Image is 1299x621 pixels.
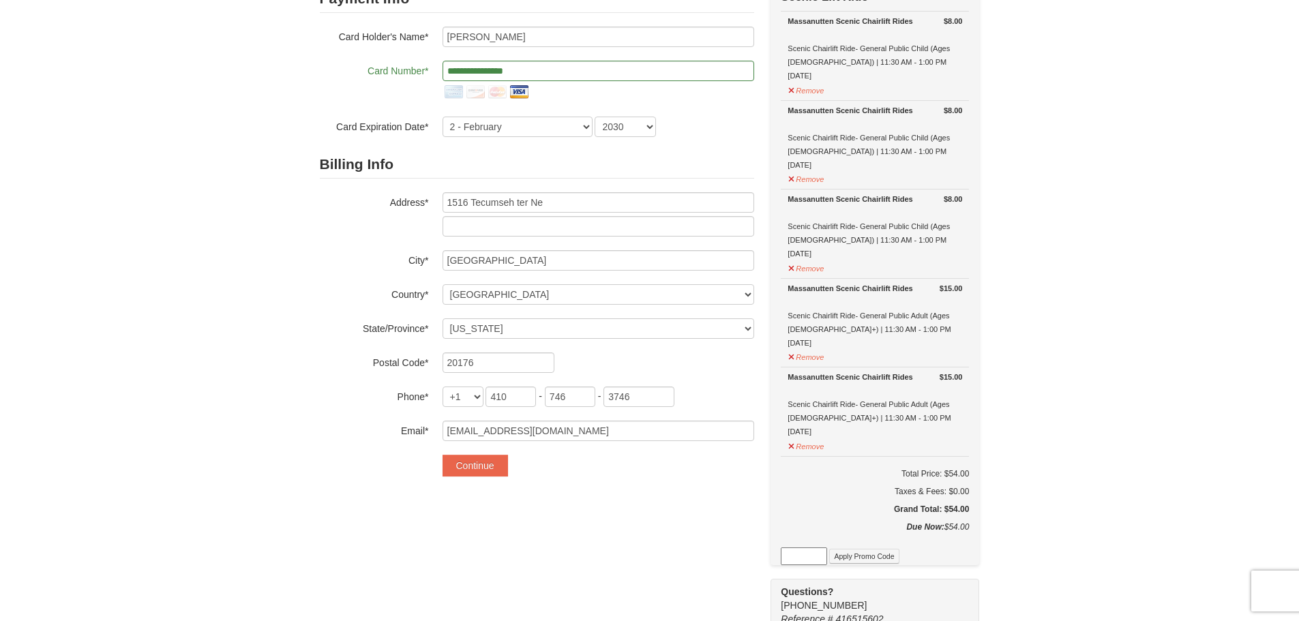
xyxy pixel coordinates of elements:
div: Scenic Chairlift Ride- General Public Adult (Ages [DEMOGRAPHIC_DATA]+) | 11:30 AM - 1:00 PM [DATE] [788,370,962,438]
input: Card Holder Name [443,27,754,47]
div: Massanutten Scenic Chairlift Rides [788,370,962,384]
strong: Questions? [781,586,833,597]
label: City* [320,250,429,267]
div: Scenic Chairlift Ride- General Public Child (Ages [DEMOGRAPHIC_DATA]) | 11:30 AM - 1:00 PM [DATE] [788,192,962,260]
label: Country* [320,284,429,301]
input: xxx [545,387,595,407]
img: amex.png [443,81,464,103]
strong: $15.00 [940,370,963,384]
label: Card Number* [320,61,429,78]
strong: $8.00 [944,192,963,206]
button: Remove [788,258,824,275]
label: State/Province* [320,318,429,335]
strong: $8.00 [944,104,963,117]
h5: Grand Total: $54.00 [781,502,969,516]
label: Postal Code* [320,352,429,369]
div: Scenic Chairlift Ride- General Public Adult (Ages [DEMOGRAPHIC_DATA]+) | 11:30 AM - 1:00 PM [DATE] [788,282,962,350]
button: Remove [788,80,824,97]
div: Scenic Chairlift Ride- General Public Child (Ages [DEMOGRAPHIC_DATA]) | 11:30 AM - 1:00 PM [DATE] [788,14,962,82]
label: Address* [320,192,429,209]
div: $54.00 [781,520,969,547]
button: Apply Promo Code [829,549,899,564]
span: - [539,391,542,402]
label: Card Expiration Date* [320,117,429,134]
label: Card Holder's Name* [320,27,429,44]
div: Massanutten Scenic Chairlift Rides [788,192,962,206]
label: Phone* [320,387,429,404]
input: Email [443,421,754,441]
span: - [598,391,601,402]
button: Continue [443,455,508,476]
strong: $8.00 [944,14,963,28]
button: Remove [788,347,824,364]
label: Email* [320,421,429,438]
input: xxxx [603,387,674,407]
strong: $15.00 [940,282,963,295]
div: Taxes & Fees: $0.00 [781,485,969,498]
strong: Due Now: [906,522,944,532]
input: City [443,250,754,271]
span: [PHONE_NUMBER] [781,585,955,611]
button: Remove [788,169,824,186]
div: Scenic Chairlift Ride- General Public Child (Ages [DEMOGRAPHIC_DATA]) | 11:30 AM - 1:00 PM [DATE] [788,104,962,172]
div: Massanutten Scenic Chairlift Rides [788,14,962,28]
button: Remove [788,436,824,453]
h6: Total Price: $54.00 [781,467,969,481]
img: visa.png [508,81,530,103]
input: xxx [486,387,536,407]
div: Massanutten Scenic Chairlift Rides [788,282,962,295]
img: discover.png [464,81,486,103]
input: Billing Info [443,192,754,213]
div: Massanutten Scenic Chairlift Rides [788,104,962,117]
h2: Billing Info [320,151,754,179]
input: Postal Code [443,352,554,373]
img: mastercard.png [486,81,508,103]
